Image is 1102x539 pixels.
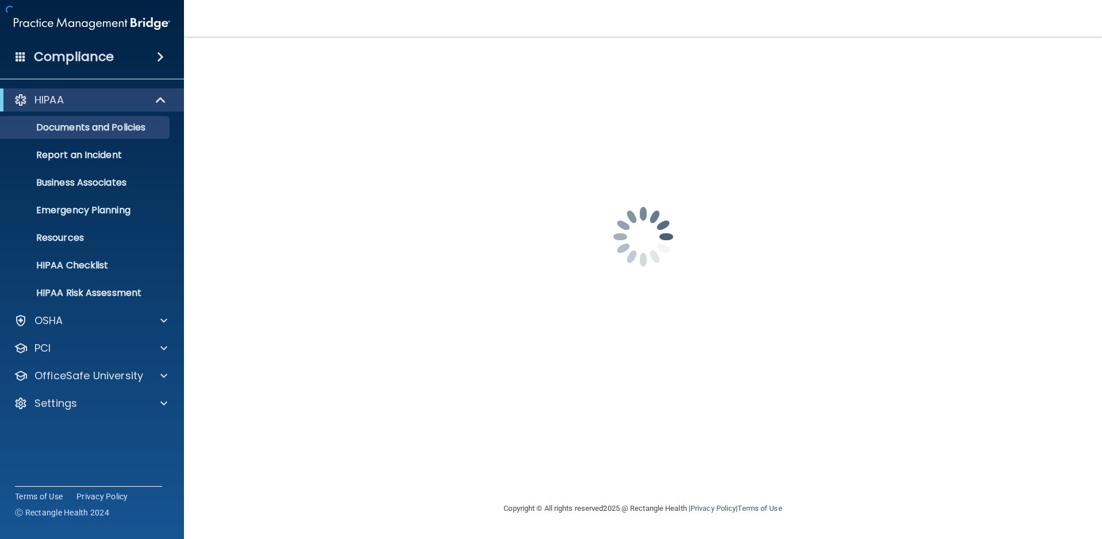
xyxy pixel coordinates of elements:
[903,457,1088,503] iframe: Drift Widget Chat Controller
[7,232,164,244] p: Resources
[7,205,164,216] p: Emergency Planning
[7,149,164,161] p: Report an Incident
[14,369,167,383] a: OfficeSafe University
[7,260,164,271] p: HIPAA Checklist
[7,122,164,133] p: Documents and Policies
[34,314,63,328] p: OSHA
[76,491,128,502] a: Privacy Policy
[690,504,736,513] a: Privacy Policy
[34,369,143,383] p: OfficeSafe University
[34,93,64,107] p: HIPAA
[34,396,77,410] p: Settings
[14,314,167,328] a: OSHA
[15,491,63,502] a: Terms of Use
[433,490,853,527] div: Copyright © All rights reserved 2025 @ Rectangle Health | |
[14,12,170,35] img: PMB logo
[34,341,51,355] p: PCI
[34,49,114,65] h4: Compliance
[14,93,167,107] a: HIPAA
[738,504,782,513] a: Terms of Use
[7,177,164,188] p: Business Associates
[586,179,701,294] img: spinner.e123f6fc.gif
[14,396,167,410] a: Settings
[15,507,109,518] span: Ⓒ Rectangle Health 2024
[14,341,167,355] a: PCI
[7,287,164,299] p: HIPAA Risk Assessment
